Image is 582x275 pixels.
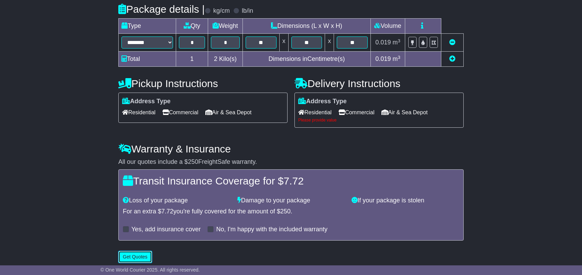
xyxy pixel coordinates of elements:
span: Residential [122,107,155,118]
td: Weight [208,19,243,34]
span: Air & Sea Depot [205,107,252,118]
span: 0.019 [375,39,391,46]
td: 1 [176,52,208,67]
span: m [392,55,400,62]
label: Address Type [122,98,171,105]
div: Loss of your package [119,197,234,204]
div: Please provide value [298,118,460,123]
td: Dimensions in Centimetre(s) [242,52,370,67]
label: lb/in [242,7,253,15]
span: Air & Sea Depot [381,107,428,118]
td: Kilo(s) [208,52,243,67]
div: All our quotes include a $ FreightSafe warranty. [118,158,464,166]
div: For an extra $ you're fully covered for the amount of $ . [123,208,459,215]
span: 250 [188,158,198,165]
td: Type [119,19,176,34]
div: Damage to your package [234,197,348,204]
h4: Transit Insurance Coverage for $ [123,175,459,187]
span: 0.019 [375,55,391,62]
td: Total [119,52,176,67]
label: Address Type [298,98,347,105]
sup: 3 [398,55,400,60]
td: Volume [370,19,405,34]
h4: Delivery Instructions [294,78,464,89]
label: kg/cm [213,7,230,15]
span: 7.72 [283,175,303,187]
td: Dimensions (L x W x H) [242,19,370,34]
span: 2 [214,55,217,62]
span: 250 [280,208,291,215]
label: No, I'm happy with the included warranty [216,226,327,233]
td: x [325,34,334,52]
span: Commercial [162,107,198,118]
span: m [392,39,400,46]
sup: 3 [398,38,400,43]
span: © One World Courier 2025. All rights reserved. [100,267,200,273]
label: Yes, add insurance cover [131,226,201,233]
td: x [279,34,288,52]
span: Commercial [338,107,374,118]
h4: Warranty & Insurance [118,143,464,155]
h4: Pickup Instructions [118,78,288,89]
a: Add new item [449,55,455,62]
button: Get Quotes [118,251,152,263]
h4: Package details | [118,3,205,15]
div: If your package is stolen [348,197,463,204]
span: 7.72 [161,208,173,215]
td: Qty [176,19,208,34]
a: Remove this item [449,39,455,46]
span: Residential [298,107,332,118]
